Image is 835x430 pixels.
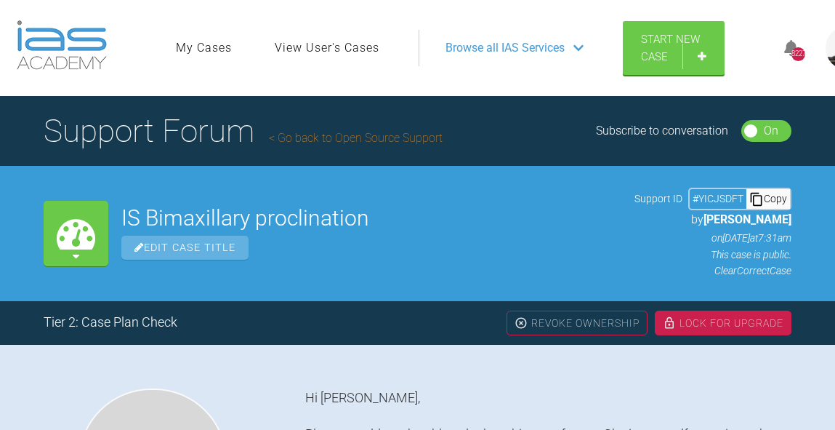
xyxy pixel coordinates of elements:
[663,316,676,330] img: lock.6dc949b6.svg
[703,212,791,226] span: [PERSON_NAME]
[791,47,805,61] div: 8227
[44,312,177,333] div: Tier 2: Case Plan Check
[596,122,728,140] div: Subscribe to conversation
[623,21,725,75] a: Start New Case
[634,230,791,246] p: on [DATE] at 7:31am
[764,122,778,140] div: On
[690,191,746,207] div: # YICJSDFT
[121,207,621,229] h2: IS Bimaxillary proclination
[515,316,528,330] img: close.456c75e0.svg
[445,39,565,57] span: Browse all IAS Services
[634,210,791,229] p: by
[641,33,700,63] span: Start New Case
[17,20,107,70] img: logo-light.3e3ef733.png
[507,311,648,335] div: Revoke Ownership
[634,191,682,207] span: Support ID
[655,311,791,335] div: Lock For Upgrade
[634,247,791,263] p: This case is public.
[746,189,790,208] div: Copy
[44,105,443,156] h1: Support Forum
[176,39,232,57] a: My Cases
[269,131,443,145] a: Go back to Open Source Support
[634,263,791,279] p: ClearCorrect Case
[275,39,379,57] a: View User's Cases
[121,236,249,260] span: Edit Case Title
